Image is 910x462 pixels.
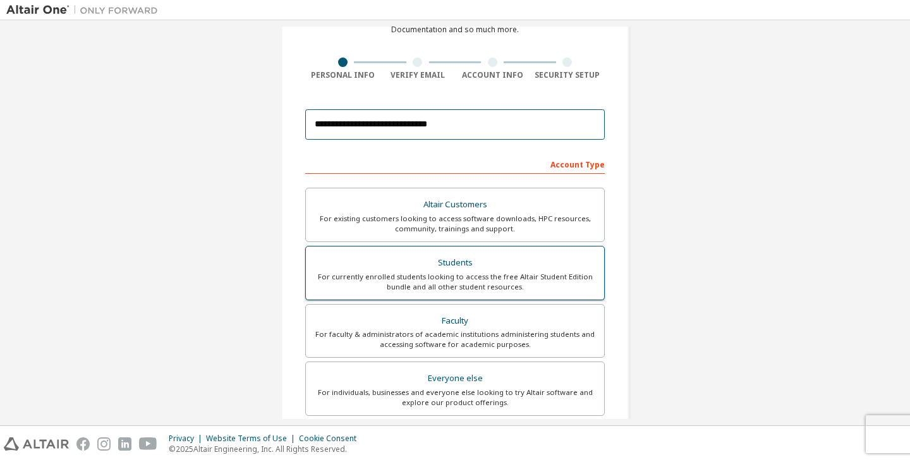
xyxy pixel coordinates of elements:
div: For individuals, businesses and everyone else looking to try Altair software and explore our prod... [313,387,597,408]
div: Security Setup [530,70,605,80]
p: © 2025 Altair Engineering, Inc. All Rights Reserved. [169,444,364,454]
img: youtube.svg [139,437,157,451]
div: Privacy [169,434,206,444]
div: For existing customers looking to access software downloads, HPC resources, community, trainings ... [313,214,597,234]
div: Website Terms of Use [206,434,299,444]
div: Altair Customers [313,196,597,214]
div: Everyone else [313,370,597,387]
img: instagram.svg [97,437,111,451]
img: linkedin.svg [118,437,131,451]
img: facebook.svg [76,437,90,451]
div: Students [313,254,597,272]
img: altair_logo.svg [4,437,69,451]
div: Faculty [313,312,597,330]
div: Personal Info [305,70,380,80]
img: Altair One [6,4,164,16]
div: Verify Email [380,70,456,80]
div: Account Type [305,154,605,174]
div: Account Info [455,70,530,80]
div: For currently enrolled students looking to access the free Altair Student Edition bundle and all ... [313,272,597,292]
div: For faculty & administrators of academic institutions administering students and accessing softwa... [313,329,597,350]
div: Cookie Consent [299,434,364,444]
